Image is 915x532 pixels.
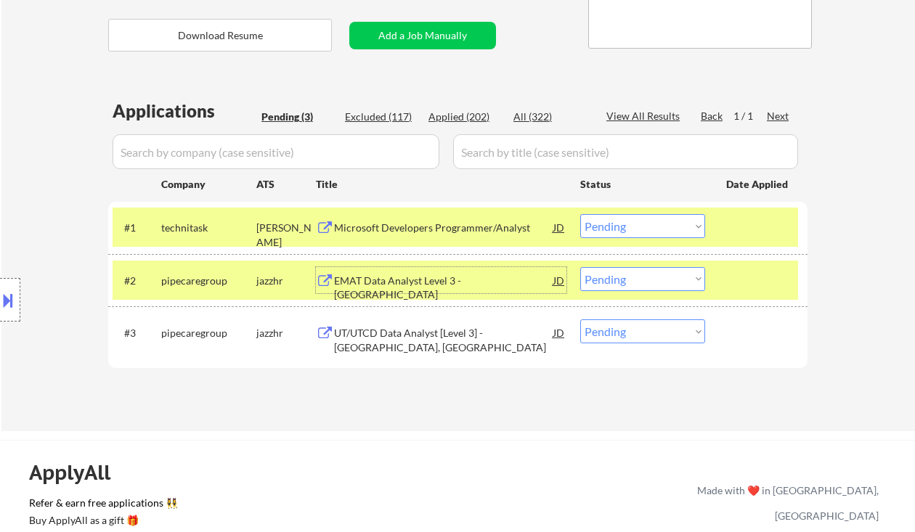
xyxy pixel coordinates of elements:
div: Title [316,177,566,192]
div: JD [552,267,566,293]
div: jazzhr [256,274,316,288]
button: Download Resume [108,19,332,52]
div: Excluded (117) [345,110,418,124]
div: Pending (3) [261,110,334,124]
div: Microsoft Developers Programmer/Analyst [334,221,553,235]
div: View All Results [606,109,684,123]
div: Buy ApplyAll as a gift 🎁 [29,515,174,525]
button: Add a Job Manually [349,22,496,49]
div: Status [580,171,705,197]
div: Next [767,109,790,123]
div: EMAT Data Analyst Level 3 - [GEOGRAPHIC_DATA] [334,274,553,302]
div: All (322) [513,110,586,124]
div: jazzhr [256,326,316,340]
div: Applied (202) [428,110,501,124]
div: UT/UTCD Data Analyst [Level 3] - [GEOGRAPHIC_DATA], [GEOGRAPHIC_DATA] [334,326,553,354]
div: Made with ❤️ in [GEOGRAPHIC_DATA], [GEOGRAPHIC_DATA] [691,478,879,528]
div: JD [552,319,566,345]
input: Search by title (case sensitive) [453,134,798,169]
div: [PERSON_NAME] [256,221,316,249]
a: Buy ApplyAll as a gift 🎁 [29,513,174,531]
div: 1 / 1 [733,109,767,123]
div: JD [552,214,566,240]
input: Search by company (case sensitive) [113,134,439,169]
div: Date Applied [726,177,790,192]
div: Back [701,109,724,123]
div: ATS [256,177,316,192]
